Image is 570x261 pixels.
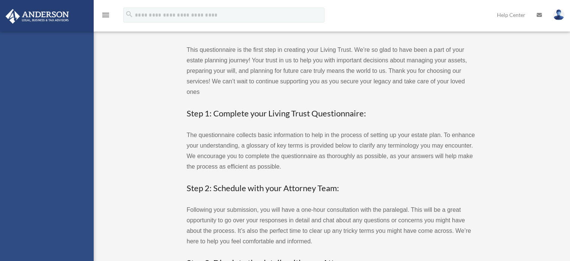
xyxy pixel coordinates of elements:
a: menu [101,13,110,20]
p: The questionnaire collects basic information to help in the process of setting up your estate pla... [187,130,475,172]
i: menu [101,11,110,20]
p: This questionnaire is the first step in creating your Living Trust. We’re so glad to have been a ... [187,45,475,97]
img: Anderson Advisors Platinum Portal [3,9,71,24]
img: User Pic [553,9,564,20]
h3: Step 2: Schedule with your Attorney Team: [187,183,475,194]
h3: Step 1: Complete your Living Trust Questionnaire: [187,108,475,119]
p: Following your submission, you will have a one-hour consultation with the paralegal. This will be... [187,205,475,247]
i: search [125,10,133,18]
